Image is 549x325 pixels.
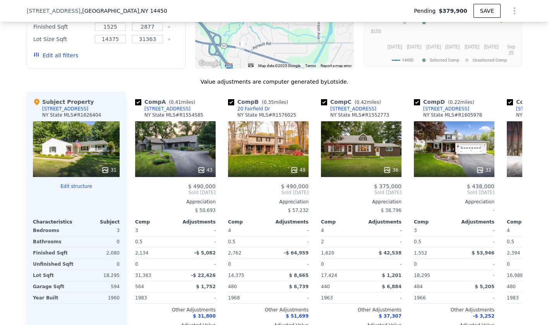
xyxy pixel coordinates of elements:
div: Bathrooms [33,236,75,247]
span: $ 57,232 [288,208,309,213]
div: Adjustments [268,219,309,225]
div: [STREET_ADDRESS] [42,106,88,112]
div: Comp [228,219,268,225]
span: $ 438,000 [467,183,494,189]
div: Appreciation [135,199,216,205]
div: Other Adjustments [414,307,494,313]
div: NY State MLS # R1552773 [330,112,389,118]
span: ( miles) [259,100,291,105]
span: 16,988 [507,273,523,278]
text: [DATE] [465,44,479,50]
div: 0 [78,236,120,247]
span: $ 42,538 [379,250,401,256]
div: 3 [78,225,120,236]
div: 36 [383,166,398,174]
span: $ 6,739 [289,284,309,289]
span: 14,375 [228,273,244,278]
span: Map data ©2025 Google [258,64,300,68]
span: 440 [321,284,330,289]
div: Comp A [135,98,198,106]
text: [DATE] [445,44,460,50]
span: Sold [DATE] [135,189,216,196]
div: 43 [197,166,213,174]
div: Other Adjustments [321,307,401,313]
span: 480 [507,284,516,289]
button: Show Options [507,3,522,19]
div: 31 [101,166,117,174]
div: Garage Sqft [33,281,75,292]
span: 0.35 [264,100,274,105]
span: $379,900 [439,7,467,15]
div: 0 [78,259,120,270]
span: -$ 5,082 [194,250,216,256]
div: NY State MLS # R1626404 [42,112,101,118]
span: $ 31,800 [193,313,216,319]
span: 0 [321,261,324,267]
div: 1983 [135,292,174,303]
div: [STREET_ADDRESS] [423,106,469,112]
span: 17,424 [321,273,337,278]
div: 1960 [78,292,120,303]
div: 18,295 [78,270,120,281]
div: Finished Sqft [33,21,90,32]
span: 0.41 [171,100,181,105]
button: SAVE [474,4,501,18]
div: 0.5 [507,236,546,247]
a: [STREET_ADDRESS] [135,106,190,112]
span: 1,620 [321,250,334,256]
span: $ 1,752 [196,284,216,289]
div: NY State MLS # R1605978 [423,112,482,118]
div: Lot Sqft [33,270,75,281]
div: 1968 [228,292,267,303]
div: [STREET_ADDRESS] [144,106,190,112]
div: Appreciation [414,199,494,205]
span: 2,762 [228,250,241,256]
div: 2,080 [78,248,120,258]
span: $ 8,665 [289,273,309,278]
span: , NY 14450 [139,8,167,14]
div: Unfinished Sqft [33,259,75,270]
div: - [270,259,309,270]
span: 1,552 [414,250,427,256]
button: Edit all filters [33,52,78,59]
span: 0 [135,261,138,267]
span: -$ 22,426 [191,273,216,278]
a: 20 Fairfield Dr [228,106,270,112]
div: Subject [76,219,120,225]
div: 1963 [321,292,360,303]
div: Lot Size Sqft [33,34,90,45]
div: [STREET_ADDRESS] [330,106,376,112]
div: Comp C [321,98,384,106]
text: $150 [371,29,381,34]
span: Pending [414,7,439,15]
span: 564 [135,284,144,289]
div: - [456,270,494,281]
text: [DATE] [484,44,499,50]
span: $ 5,205 [475,284,494,289]
span: 480 [228,284,237,289]
span: ( miles) [352,100,384,105]
span: 0.42 [356,100,367,105]
div: - [363,236,401,247]
a: [STREET_ADDRESS] [414,106,469,112]
span: 31,363 [135,273,151,278]
div: Characteristics [33,219,76,225]
div: Year Built [33,292,75,303]
div: - [177,259,216,270]
div: - [456,225,494,236]
div: - [414,205,494,216]
span: $ 490,000 [188,183,216,189]
div: 2 [321,236,360,247]
div: Adjustments [361,219,401,225]
div: NY State MLS # R1576025 [237,112,296,118]
span: 3 [135,228,138,233]
span: Sold [DATE] [414,189,494,196]
div: Value adjustments are computer generated by Lotside . [27,78,522,86]
span: -$ 3,252 [473,313,494,319]
div: 594 [78,281,120,292]
button: Clear [168,38,171,41]
div: - [270,292,309,303]
div: - [177,225,216,236]
div: - [177,292,216,303]
div: Comp [507,219,547,225]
